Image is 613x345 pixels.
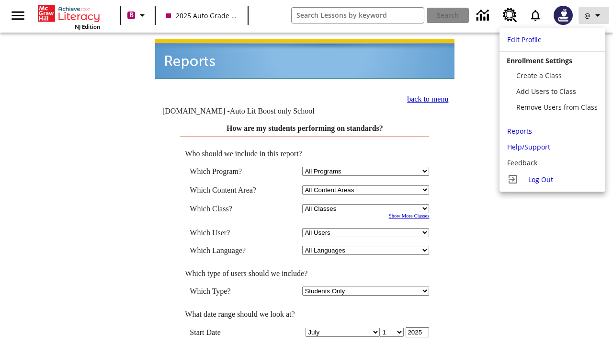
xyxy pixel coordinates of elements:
[516,103,598,112] span: Remove Users from Class
[507,56,572,65] span: Enrollment Settings
[528,175,553,184] span: Log Out
[507,35,542,44] span: Edit Profile
[516,71,562,80] span: Create a Class
[507,158,537,167] span: Feedback
[507,142,550,151] span: Help/Support
[516,87,576,96] span: Add Users to Class
[507,126,532,136] span: Reports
